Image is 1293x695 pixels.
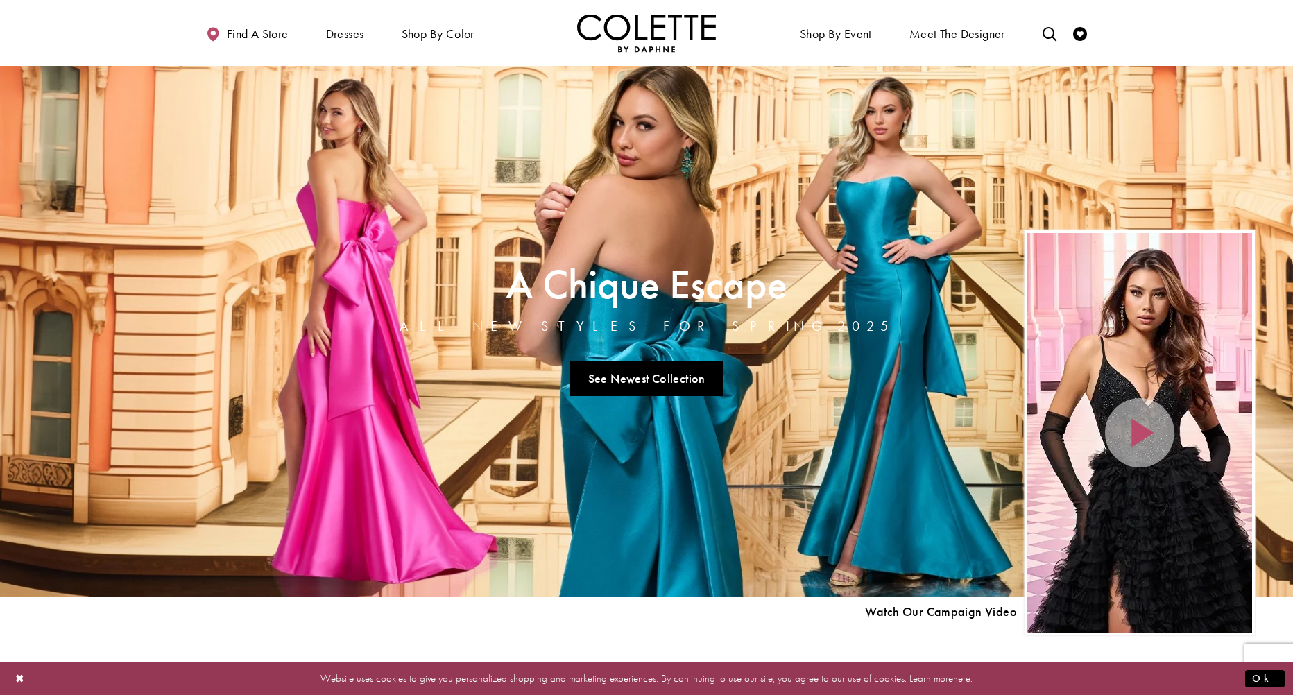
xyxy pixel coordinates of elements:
button: Submit Dialog [1245,670,1285,687]
span: Dresses [326,27,364,41]
a: Meet the designer [906,14,1009,52]
a: here [953,671,970,685]
span: Shop By Event [796,14,875,52]
span: Shop by color [398,14,478,52]
a: Toggle search [1039,14,1060,52]
span: Meet the designer [909,27,1005,41]
button: Close Dialog [8,667,32,691]
span: Shop By Event [800,27,872,41]
ul: Slider Links [395,356,898,402]
a: Check Wishlist [1070,14,1090,52]
span: Dresses [323,14,368,52]
a: Find a store [203,14,291,52]
p: Website uses cookies to give you personalized shopping and marketing experiences. By continuing t... [100,669,1193,688]
a: Visit Home Page [577,14,716,52]
span: Play Slide #15 Video [864,605,1017,619]
a: See Newest Collection A Chique Escape All New Styles For Spring 2025 [570,361,723,396]
span: Shop by color [402,27,474,41]
img: Colette by Daphne [577,14,716,52]
span: Find a store [227,27,289,41]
